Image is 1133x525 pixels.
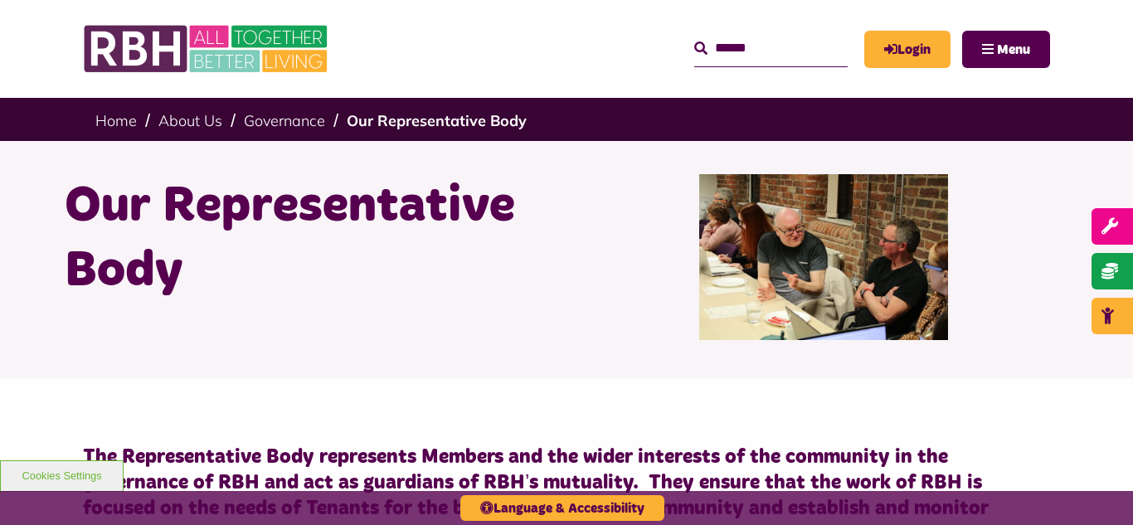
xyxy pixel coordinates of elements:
h1: Our Representative Body [65,174,554,304]
button: Navigation [962,31,1050,68]
iframe: Netcall Web Assistant for live chat [1058,450,1133,525]
a: MyRBH [864,31,951,68]
a: Governance [244,111,325,130]
button: Language & Accessibility [460,495,664,521]
a: Home [95,111,137,130]
span: Menu [997,43,1030,56]
img: RBH [83,17,332,81]
a: Our Representative Body [347,111,527,130]
a: About Us [158,111,222,130]
img: Rep Body [699,174,948,340]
